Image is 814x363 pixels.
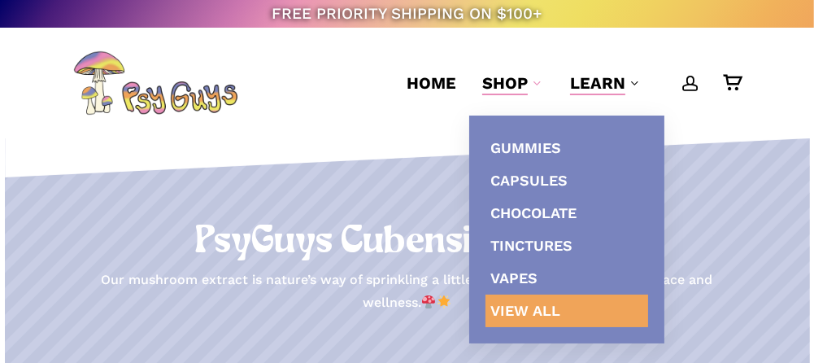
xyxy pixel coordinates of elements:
h1: PsyGuys Cubensis Extract [73,220,741,265]
a: Shop [482,72,544,94]
img: 🌟 [437,295,451,308]
span: Shop [482,73,528,93]
a: Cart [723,74,741,92]
span: Capsules [490,172,568,189]
nav: Main Menu [394,28,741,138]
span: View All [490,302,560,319]
a: View All [485,295,648,327]
span: Home [407,73,456,93]
a: Tinctures [485,230,648,262]
img: 🍄 [422,295,435,308]
a: Gummies [485,132,648,164]
a: Home [407,72,456,94]
span: Chocolate [490,204,577,221]
img: PsyGuys [73,50,237,116]
a: Chocolate [485,197,648,230]
span: Tinctures [490,237,572,254]
a: Learn [570,72,642,94]
span: Learn [570,73,625,93]
a: Vapes [485,262,648,295]
span: Vapes [490,269,538,286]
p: Our mushroom extract is nature’s way of sprinkling a little magic into your journey of peace and ... [73,269,741,314]
a: Capsules [485,164,648,197]
span: Gummies [490,139,561,156]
